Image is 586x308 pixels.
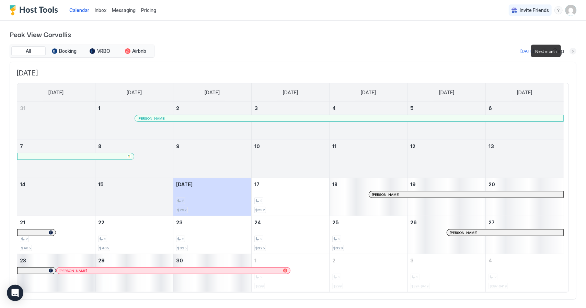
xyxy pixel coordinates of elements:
[17,69,569,78] span: [DATE]
[173,178,251,191] a: September 16, 2025
[489,220,495,225] span: 27
[176,181,193,187] span: [DATE]
[17,216,95,229] a: September 21, 2025
[432,83,461,102] a: Friday
[17,140,95,178] td: September 7, 2025
[519,47,535,55] button: [DATE]
[20,143,23,149] span: 7
[407,216,485,254] td: September 26, 2025
[26,48,31,54] span: All
[332,105,336,111] span: 4
[489,181,495,187] span: 20
[95,216,173,254] td: September 22, 2025
[565,5,576,16] div: User profile
[118,46,153,56] button: Airbnb
[252,102,329,115] a: September 3, 2025
[276,83,305,102] a: Wednesday
[10,45,154,58] div: tab-group
[330,254,407,292] td: October 2, 2025
[411,220,417,225] span: 26
[173,140,251,178] td: September 9, 2025
[520,48,534,54] div: [DATE]
[411,143,416,149] span: 12
[570,48,576,55] button: Next month
[173,216,251,254] td: September 23, 2025
[489,143,494,149] span: 13
[554,6,563,14] div: menu
[251,254,329,292] td: October 1, 2025
[251,140,329,178] td: September 10, 2025
[486,102,564,140] td: September 6, 2025
[330,216,407,254] td: September 25, 2025
[138,116,561,121] div: [PERSON_NAME]
[95,102,173,115] a: September 1, 2025
[411,258,414,263] span: 3
[372,192,400,197] span: [PERSON_NAME]
[42,83,70,102] a: Sunday
[489,105,492,111] span: 6
[330,102,407,115] a: September 4, 2025
[361,90,376,96] span: [DATE]
[173,216,251,229] a: September 23, 2025
[255,246,265,250] span: $325
[99,246,109,250] span: $405
[95,254,173,267] a: September 29, 2025
[83,46,117,56] button: VRBO
[486,178,564,216] td: September 20, 2025
[177,208,187,212] span: $292
[486,140,564,178] td: September 13, 2025
[17,102,95,115] a: August 31, 2025
[330,102,407,140] td: September 4, 2025
[95,216,173,229] a: September 22, 2025
[535,49,557,54] span: Next month
[176,258,183,263] span: 30
[408,140,485,153] a: September 12, 2025
[330,140,407,153] a: September 11, 2025
[489,258,492,263] span: 4
[510,83,539,102] a: Saturday
[95,178,173,191] a: September 15, 2025
[59,269,87,273] span: [PERSON_NAME]
[450,230,478,235] span: [PERSON_NAME]
[260,199,262,203] span: 2
[330,140,407,178] td: September 11, 2025
[20,181,25,187] span: 14
[283,90,298,96] span: [DATE]
[517,90,532,96] span: [DATE]
[173,102,251,140] td: September 2, 2025
[10,5,61,15] div: Host Tools Logo
[59,48,77,54] span: Booking
[330,216,407,229] a: September 25, 2025
[98,220,104,225] span: 22
[330,178,407,191] a: September 18, 2025
[332,181,337,187] span: 18
[176,105,179,111] span: 2
[252,178,329,191] a: September 17, 2025
[17,216,95,254] td: September 21, 2025
[69,7,89,14] a: Calendar
[98,105,100,111] span: 1
[252,216,329,229] a: September 24, 2025
[408,102,485,115] a: September 5, 2025
[486,102,564,115] a: September 6, 2025
[372,192,561,197] div: [PERSON_NAME]
[330,178,407,216] td: September 18, 2025
[10,29,576,39] span: Peak View Corvallis
[95,178,173,216] td: September 15, 2025
[254,143,260,149] span: 10
[47,46,81,56] button: Booking
[251,178,329,216] td: September 17, 2025
[407,102,485,140] td: September 5, 2025
[69,7,89,13] span: Calendar
[133,48,147,54] span: Airbnb
[17,254,95,267] a: September 28, 2025
[251,102,329,140] td: September 3, 2025
[411,105,414,111] span: 5
[330,254,407,267] a: October 2, 2025
[95,140,173,153] a: September 8, 2025
[333,246,343,250] span: $329
[450,230,561,235] div: [PERSON_NAME]
[95,140,173,178] td: September 8, 2025
[260,237,262,241] span: 2
[127,90,142,96] span: [DATE]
